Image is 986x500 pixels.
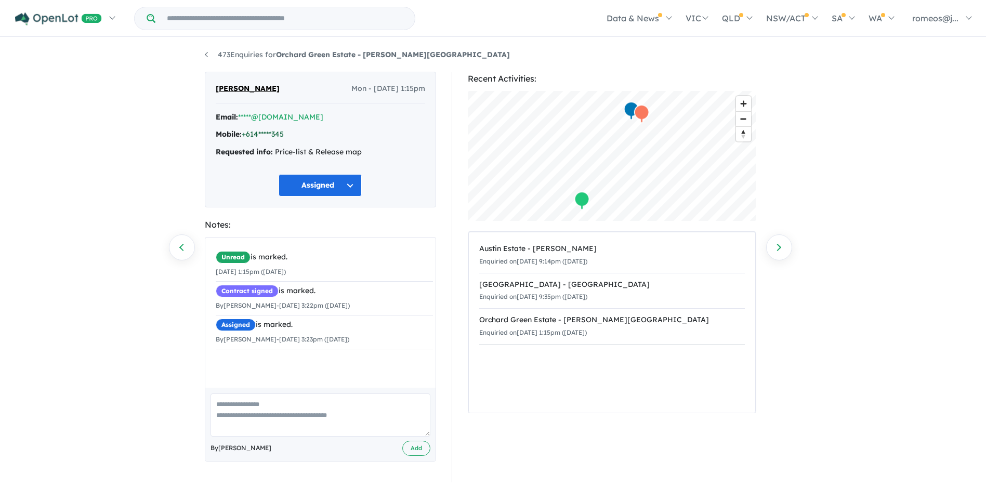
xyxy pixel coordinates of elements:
div: [GEOGRAPHIC_DATA] - [GEOGRAPHIC_DATA] [479,279,745,291]
span: [PERSON_NAME] [216,83,280,95]
div: is marked. [216,285,433,297]
span: Contract signed [216,285,279,297]
a: [GEOGRAPHIC_DATA] - [GEOGRAPHIC_DATA]Enquiried on[DATE] 9:35pm ([DATE]) [479,273,745,309]
button: Zoom in [736,96,751,111]
strong: Requested info: [216,147,273,156]
a: Orchard Green Estate - [PERSON_NAME][GEOGRAPHIC_DATA]Enquiried on[DATE] 1:15pm ([DATE]) [479,308,745,345]
img: Openlot PRO Logo White [15,12,102,25]
div: Notes: [205,218,436,232]
span: Mon - [DATE] 1:15pm [351,83,425,95]
button: Zoom out [736,111,751,126]
small: By [PERSON_NAME] - [DATE] 3:22pm ([DATE]) [216,301,350,309]
input: Try estate name, suburb, builder or developer [157,7,413,30]
div: Map marker [634,104,649,124]
small: Enquiried on [DATE] 1:15pm ([DATE]) [479,328,587,336]
div: is marked. [216,251,433,264]
button: Assigned [279,174,362,196]
div: Map marker [623,101,639,121]
nav: breadcrumb [205,49,782,61]
div: Price-list & Release map [216,146,425,159]
span: By [PERSON_NAME] [211,443,271,453]
small: Enquiried on [DATE] 9:35pm ([DATE]) [479,293,587,300]
span: Reset bearing to north [736,127,751,141]
button: Add [402,441,430,456]
a: 473Enquiries forOrchard Green Estate - [PERSON_NAME][GEOGRAPHIC_DATA] [205,50,510,59]
small: Enquiried on [DATE] 9:14pm ([DATE]) [479,257,587,265]
div: is marked. [216,319,433,331]
strong: Orchard Green Estate - [PERSON_NAME][GEOGRAPHIC_DATA] [276,50,510,59]
span: Assigned [216,319,256,331]
canvas: Map [468,91,756,221]
span: Unread [216,251,251,264]
span: romeos@j... [912,13,958,23]
div: Orchard Green Estate - [PERSON_NAME][GEOGRAPHIC_DATA] [479,314,745,326]
div: Austin Estate - [PERSON_NAME] [479,243,745,255]
a: Austin Estate - [PERSON_NAME]Enquiried on[DATE] 9:14pm ([DATE]) [479,238,745,273]
small: [DATE] 1:15pm ([DATE]) [216,268,286,275]
strong: Email: [216,112,238,122]
small: By [PERSON_NAME] - [DATE] 3:23pm ([DATE]) [216,335,349,343]
strong: Mobile: [216,129,242,139]
span: Zoom out [736,112,751,126]
div: Recent Activities: [468,72,756,86]
button: Reset bearing to north [736,126,751,141]
div: Map marker [574,191,589,210]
